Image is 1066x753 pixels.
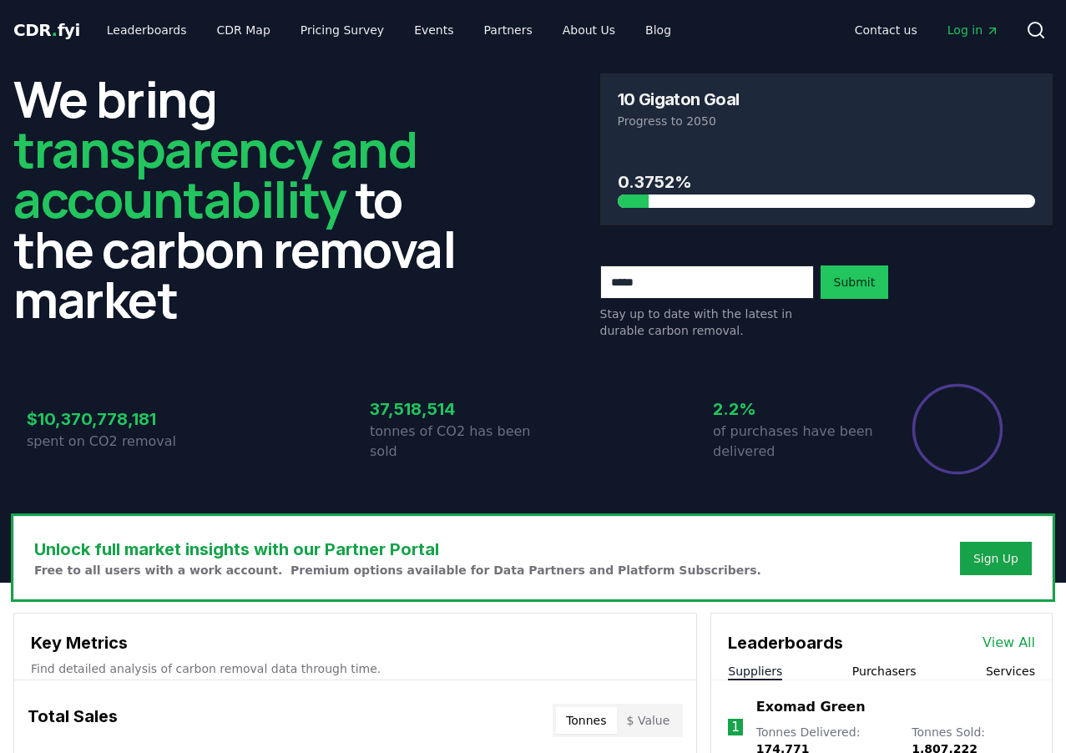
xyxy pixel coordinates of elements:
h3: 2.2% [713,397,877,422]
a: CDR.fyi [13,18,80,42]
p: Find detailed analysis of carbon removal data through time. [31,660,680,677]
button: Services [986,663,1035,680]
h3: 0.3752% [618,169,1036,195]
button: $ Value [617,707,680,734]
h3: $10,370,778,181 [27,407,190,432]
a: View All [983,633,1035,653]
h3: Key Metrics [31,630,680,655]
p: 1 [731,717,740,737]
h3: Leaderboards [728,630,843,655]
button: Suppliers [728,663,782,680]
span: CDR fyi [13,20,80,40]
p: Stay up to date with the latest in durable carbon removal. [600,306,814,339]
button: Purchasers [852,663,917,680]
div: Percentage of sales delivered [911,382,1004,476]
a: Exomad Green [756,697,866,717]
h3: Total Sales [28,704,118,737]
p: of purchases have been delivered [713,422,877,462]
p: spent on CO2 removal [27,432,190,452]
a: Sign Up [973,550,1018,567]
h3: 37,518,514 [370,397,533,422]
span: . [52,20,58,40]
p: Progress to 2050 [618,113,1036,129]
button: Tonnes [556,707,616,734]
span: transparency and accountability [13,114,417,233]
span: Log in [947,22,999,38]
a: Pricing Survey [287,15,397,45]
a: Blog [632,15,685,45]
button: Submit [821,265,889,299]
button: Sign Up [960,542,1032,575]
nav: Main [93,15,685,45]
a: Leaderboards [93,15,200,45]
a: CDR Map [204,15,284,45]
a: About Us [549,15,629,45]
p: Free to all users with a work account. Premium options available for Data Partners and Platform S... [34,562,761,579]
h3: Unlock full market insights with our Partner Portal [34,537,761,562]
a: Partners [471,15,546,45]
a: Log in [934,15,1013,45]
p: tonnes of CO2 has been sold [370,422,533,462]
h3: 10 Gigaton Goal [618,91,740,108]
h2: We bring to the carbon removal market [13,73,467,324]
a: Events [401,15,467,45]
nav: Main [841,15,1013,45]
a: Contact us [841,15,931,45]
